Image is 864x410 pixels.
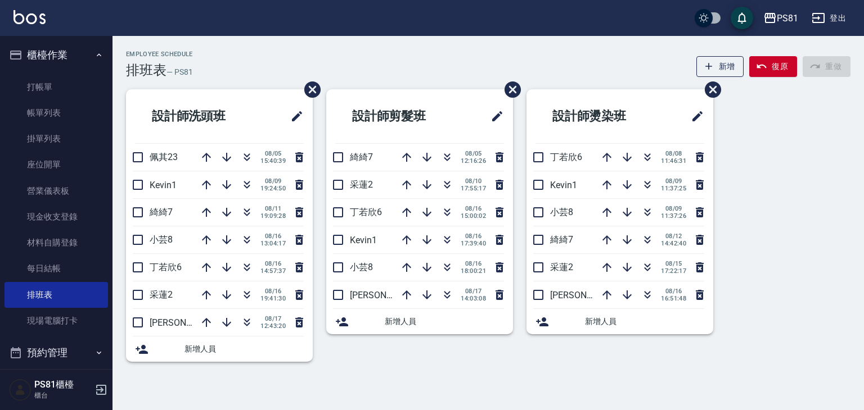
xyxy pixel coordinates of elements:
[777,11,798,25] div: PS81
[550,234,573,245] span: 綺綺7
[4,100,108,126] a: 帳單列表
[350,152,373,162] span: 綺綺7
[461,240,486,247] span: 17:39:40
[4,338,108,367] button: 預約管理
[326,309,513,334] div: 新增人員
[350,262,373,272] span: 小芸8
[4,126,108,152] a: 掛單列表
[166,66,193,78] h6: — PS81
[260,322,286,330] span: 12:43:20
[661,212,686,220] span: 11:37:26
[696,56,744,77] button: 新增
[461,267,486,275] span: 18:00:21
[4,74,108,100] a: 打帳單
[260,177,286,185] span: 08/09
[550,152,582,162] span: 丁若欣6
[661,288,686,295] span: 08/16
[13,10,46,24] img: Logo
[34,379,92,390] h5: PS81櫃檯
[260,150,286,157] span: 08/05
[661,267,686,275] span: 17:22:17
[126,62,166,78] h3: 排班表
[731,7,753,29] button: save
[260,260,286,267] span: 08/16
[260,288,286,295] span: 08/16
[461,177,486,185] span: 08/10
[461,150,486,157] span: 08/05
[350,235,377,245] span: Kevin1
[461,205,486,212] span: 08/16
[661,177,686,185] span: 08/09
[184,343,304,355] span: 新增人員
[550,290,623,300] span: [PERSON_NAME]3
[461,157,486,165] span: 12:16:26
[535,96,663,136] h2: 設計師燙染班
[350,179,373,190] span: 采蓮2
[661,205,686,212] span: 08/09
[260,267,286,275] span: 14:57:37
[150,207,173,217] span: 綺綺7
[296,73,322,106] span: 刪除班表
[150,262,182,272] span: 丁若欣6
[260,212,286,220] span: 19:09:28
[4,230,108,256] a: 材料自購登錄
[684,103,704,130] span: 修改班表的標題
[260,295,286,302] span: 19:41:30
[260,185,286,192] span: 19:24:50
[150,317,222,328] span: [PERSON_NAME]3
[4,152,108,177] a: 座位開單
[661,233,686,240] span: 08/12
[807,8,850,29] button: 登出
[335,96,463,136] h2: 設計師剪髮班
[661,157,686,165] span: 11:46:31
[461,212,486,220] span: 15:00:02
[661,240,686,247] span: 14:42:40
[661,260,686,267] span: 08/15
[4,40,108,70] button: 櫃檯作業
[461,185,486,192] span: 17:55:17
[550,262,573,272] span: 采蓮2
[661,185,686,192] span: 11:37:25
[661,295,686,302] span: 16:51:48
[461,288,486,295] span: 08/17
[461,233,486,240] span: 08/16
[150,234,173,245] span: 小芸8
[260,157,286,165] span: 15:40:39
[260,315,286,322] span: 08/17
[150,180,177,190] span: Kevin1
[526,309,713,334] div: 新增人員
[260,240,286,247] span: 13:04:17
[135,96,263,136] h2: 設計師洗頭班
[484,103,504,130] span: 修改班表的標題
[759,7,803,30] button: PS81
[585,316,704,327] span: 新增人員
[696,73,723,106] span: 刪除班表
[150,152,178,162] span: 佩其23
[496,73,523,106] span: 刪除班表
[461,295,486,302] span: 14:03:08
[350,207,382,217] span: 丁若欣6
[550,180,577,190] span: Kevin1
[4,367,108,397] button: 報表及分析
[4,178,108,204] a: 營業儀表板
[260,205,286,212] span: 08/11
[126,51,193,58] h2: Employee Schedule
[126,336,313,362] div: 新增人員
[661,150,686,157] span: 08/08
[260,233,286,240] span: 08/16
[385,316,504,327] span: 新增人員
[550,207,573,217] span: 小芸8
[283,103,304,130] span: 修改班表的標題
[4,204,108,230] a: 現金收支登錄
[749,56,797,77] button: 復原
[4,256,108,281] a: 每日結帳
[461,260,486,267] span: 08/16
[350,290,422,300] span: [PERSON_NAME]3
[9,379,31,401] img: Person
[4,282,108,308] a: 排班表
[34,390,92,400] p: 櫃台
[4,308,108,334] a: 現場電腦打卡
[150,289,173,300] span: 采蓮2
